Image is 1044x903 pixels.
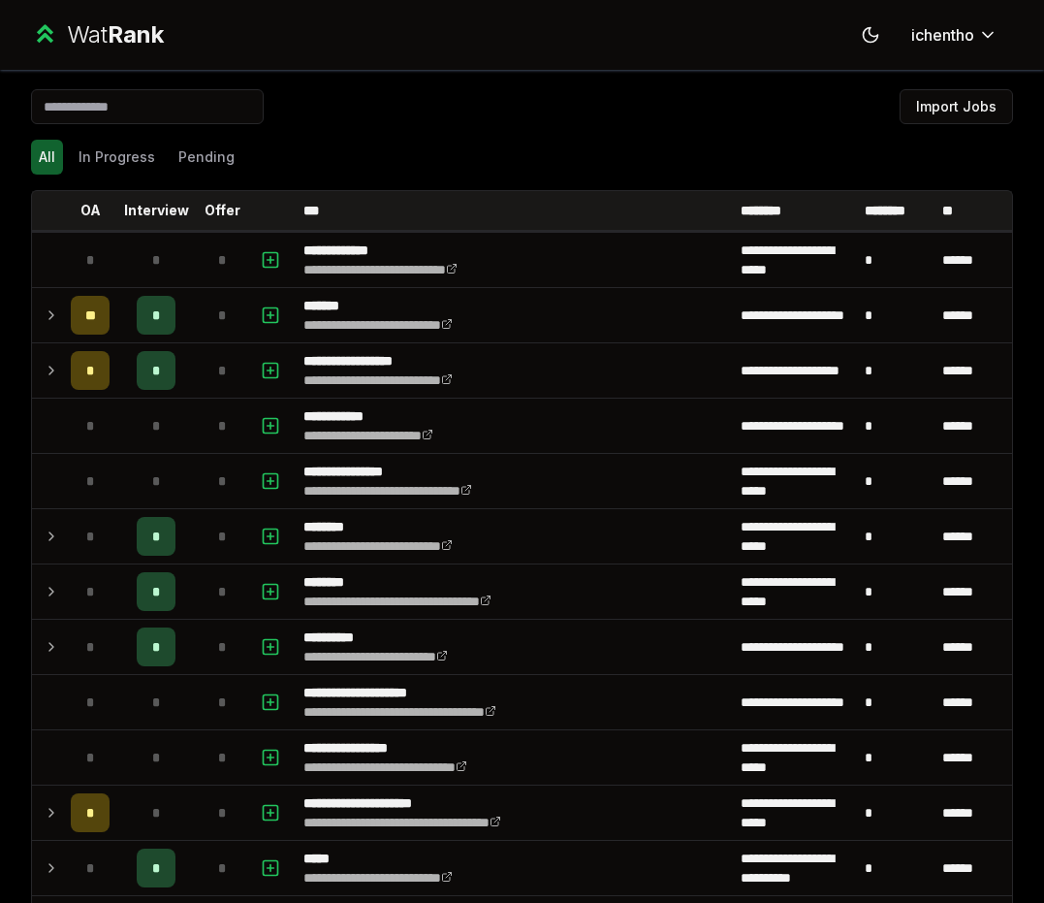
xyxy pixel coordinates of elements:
span: Rank [108,20,164,48]
a: WatRank [31,19,164,50]
button: Import Jobs [900,89,1013,124]
p: Offer [205,201,240,220]
button: In Progress [71,140,163,175]
button: Pending [171,140,242,175]
p: OA [80,201,101,220]
p: Interview [124,201,189,220]
span: ichentho [911,23,974,47]
button: All [31,140,63,175]
button: ichentho [896,17,1013,52]
div: Wat [67,19,164,50]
